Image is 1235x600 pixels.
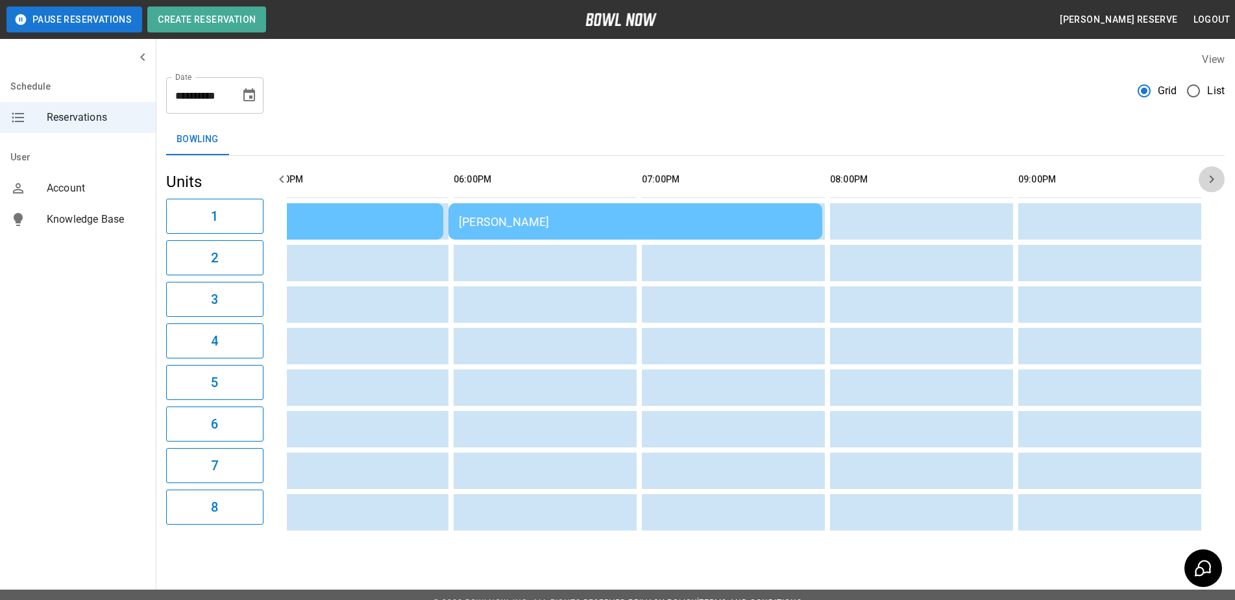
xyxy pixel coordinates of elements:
span: Account [47,181,145,196]
button: 1 [166,199,263,234]
span: List [1207,83,1225,99]
span: Reservations [47,110,145,125]
button: 3 [166,282,263,317]
button: Create Reservation [147,6,266,32]
h6: 7 [211,455,218,476]
button: 8 [166,490,263,525]
button: 2 [166,240,263,275]
span: Knowledge Base [47,212,145,227]
th: 08:00PM [830,161,1013,198]
button: 4 [166,323,263,358]
button: [PERSON_NAME] reserve [1055,8,1182,32]
div: [PERSON_NAME] [459,215,812,229]
h6: 3 [211,289,218,310]
th: 07:00PM [642,161,825,198]
h6: 6 [211,414,218,434]
img: logo [585,13,657,26]
button: Logout [1188,8,1235,32]
span: Grid [1158,83,1177,99]
h6: 4 [211,331,218,351]
h6: 8 [211,497,218,518]
h6: 1 [211,206,218,227]
button: Choose date, selected date is Sep 7, 2025 [236,82,262,108]
div: inventory tabs [166,124,1225,155]
h6: 2 [211,247,218,268]
button: 7 [166,448,263,483]
th: 06:00PM [454,161,637,198]
button: Pause Reservations [6,6,142,32]
button: 6 [166,406,263,442]
h5: Units [166,171,263,192]
button: Bowling [166,124,229,155]
h6: 5 [211,372,218,393]
button: 5 [166,365,263,400]
th: 09:00PM [1018,161,1201,198]
label: View [1202,53,1225,66]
